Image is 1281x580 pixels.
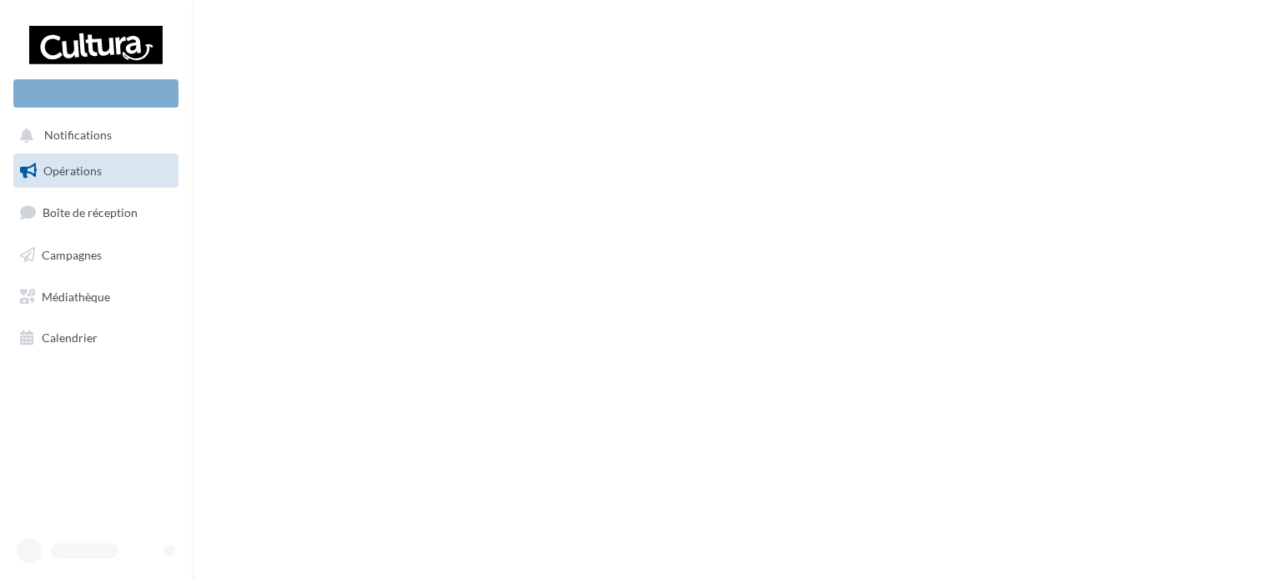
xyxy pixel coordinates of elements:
span: Médiathèque [42,289,110,303]
span: Campagnes [42,248,102,262]
a: Médiathèque [10,280,182,315]
span: Notifications [44,129,112,143]
a: Campagnes [10,238,182,273]
a: Calendrier [10,320,182,356]
a: Opérations [10,154,182,189]
div: Nouvelle campagne [13,79,178,108]
a: Boîte de réception [10,194,182,230]
span: Opérations [43,164,102,178]
span: Calendrier [42,330,98,345]
span: Boîte de réception [43,205,138,219]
